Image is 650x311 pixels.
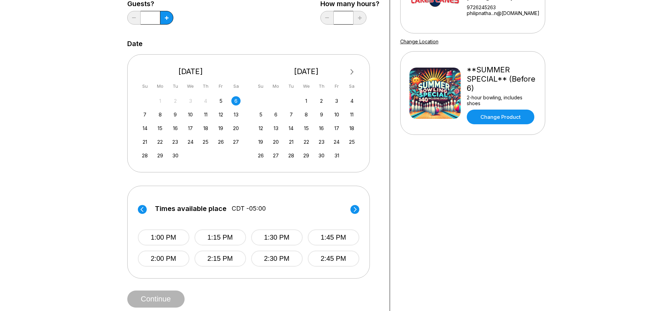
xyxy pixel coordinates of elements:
[140,110,149,119] div: Choose Sunday, September 7th, 2025
[332,137,341,146] div: Choose Friday, October 24th, 2025
[317,151,326,160] div: Choose Thursday, October 30th, 2025
[140,82,149,91] div: Su
[156,124,165,133] div: Choose Monday, September 15th, 2025
[347,82,357,91] div: Sa
[271,137,280,146] div: Choose Monday, October 20th, 2025
[171,82,180,91] div: Tu
[156,82,165,91] div: Mo
[302,110,311,119] div: Choose Wednesday, October 8th, 2025
[308,229,359,245] button: 1:45 PM
[347,110,357,119] div: Choose Saturday, October 11th, 2025
[317,82,326,91] div: Th
[409,68,461,119] img: **SUMMER SPECIAL** (Before 6)
[156,96,165,105] div: Not available Monday, September 1st, 2025
[231,124,241,133] div: Choose Saturday, September 20th, 2025
[347,96,357,105] div: Choose Saturday, October 4th, 2025
[256,137,265,146] div: Choose Sunday, October 19th, 2025
[271,151,280,160] div: Choose Monday, October 27th, 2025
[155,205,227,212] span: Times available place
[186,96,195,105] div: Not available Wednesday, September 3rd, 2025
[302,96,311,105] div: Choose Wednesday, October 1st, 2025
[254,67,359,76] div: [DATE]
[156,151,165,160] div: Choose Monday, September 29th, 2025
[216,96,226,105] div: Choose Friday, September 5th, 2025
[171,124,180,133] div: Choose Tuesday, September 16th, 2025
[171,110,180,119] div: Choose Tuesday, September 9th, 2025
[140,96,242,160] div: month 2025-09
[256,124,265,133] div: Choose Sunday, October 12th, 2025
[347,137,357,146] div: Choose Saturday, October 25th, 2025
[256,82,265,91] div: Su
[201,110,210,119] div: Choose Thursday, September 11th, 2025
[467,4,539,10] div: 9726245263
[302,124,311,133] div: Choose Wednesday, October 15th, 2025
[332,96,341,105] div: Choose Friday, October 3rd, 2025
[231,110,241,119] div: Choose Saturday, September 13th, 2025
[201,124,210,133] div: Choose Thursday, September 18th, 2025
[347,67,358,77] button: Next Month
[332,110,341,119] div: Choose Friday, October 10th, 2025
[251,251,303,267] button: 2:30 PM
[347,124,357,133] div: Choose Saturday, October 18th, 2025
[467,95,536,106] div: 2-hour bowling, includes shoes
[216,137,226,146] div: Choose Friday, September 26th, 2025
[251,229,303,245] button: 1:30 PM
[332,151,341,160] div: Choose Friday, October 31st, 2025
[256,151,265,160] div: Choose Sunday, October 26th, 2025
[127,40,143,47] label: Date
[232,205,266,212] span: CDT -05:00
[216,110,226,119] div: Choose Friday, September 12th, 2025
[256,110,265,119] div: Choose Sunday, October 5th, 2025
[271,124,280,133] div: Choose Monday, October 13th, 2025
[287,124,296,133] div: Choose Tuesday, October 14th, 2025
[271,110,280,119] div: Choose Monday, October 6th, 2025
[171,137,180,146] div: Choose Tuesday, September 23rd, 2025
[201,137,210,146] div: Choose Thursday, September 25th, 2025
[287,151,296,160] div: Choose Tuesday, October 28th, 2025
[138,251,189,267] button: 2:00 PM
[186,110,195,119] div: Choose Wednesday, September 10th, 2025
[201,82,210,91] div: Th
[186,124,195,133] div: Choose Wednesday, September 17th, 2025
[287,82,296,91] div: Tu
[231,82,241,91] div: Sa
[194,229,246,245] button: 1:15 PM
[216,82,226,91] div: Fr
[287,110,296,119] div: Choose Tuesday, October 7th, 2025
[332,82,341,91] div: Fr
[317,124,326,133] div: Choose Thursday, October 16th, 2025
[186,82,195,91] div: We
[400,39,438,44] a: Change Location
[231,137,241,146] div: Choose Saturday, September 27th, 2025
[156,137,165,146] div: Choose Monday, September 22nd, 2025
[317,110,326,119] div: Choose Thursday, October 9th, 2025
[467,65,536,93] div: **SUMMER SPECIAL** (Before 6)
[271,82,280,91] div: Mo
[186,137,195,146] div: Choose Wednesday, September 24th, 2025
[138,67,244,76] div: [DATE]
[140,124,149,133] div: Choose Sunday, September 14th, 2025
[332,124,341,133] div: Choose Friday, October 17th, 2025
[302,151,311,160] div: Choose Wednesday, October 29th, 2025
[156,110,165,119] div: Choose Monday, September 8th, 2025
[231,96,241,105] div: Choose Saturday, September 6th, 2025
[317,96,326,105] div: Choose Thursday, October 2nd, 2025
[138,229,189,245] button: 1:00 PM
[140,151,149,160] div: Choose Sunday, September 28th, 2025
[287,137,296,146] div: Choose Tuesday, October 21st, 2025
[308,251,359,267] button: 2:45 PM
[201,96,210,105] div: Not available Thursday, September 4th, 2025
[216,124,226,133] div: Choose Friday, September 19th, 2025
[302,137,311,146] div: Choose Wednesday, October 22nd, 2025
[302,82,311,91] div: We
[171,96,180,105] div: Not available Tuesday, September 2nd, 2025
[171,151,180,160] div: Choose Tuesday, September 30th, 2025
[467,110,534,124] a: Change Product
[467,10,539,16] a: philipnatha...n@[DOMAIN_NAME]
[194,251,246,267] button: 2:15 PM
[140,137,149,146] div: Choose Sunday, September 21st, 2025
[317,137,326,146] div: Choose Thursday, October 23rd, 2025
[255,96,358,160] div: month 2025-10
